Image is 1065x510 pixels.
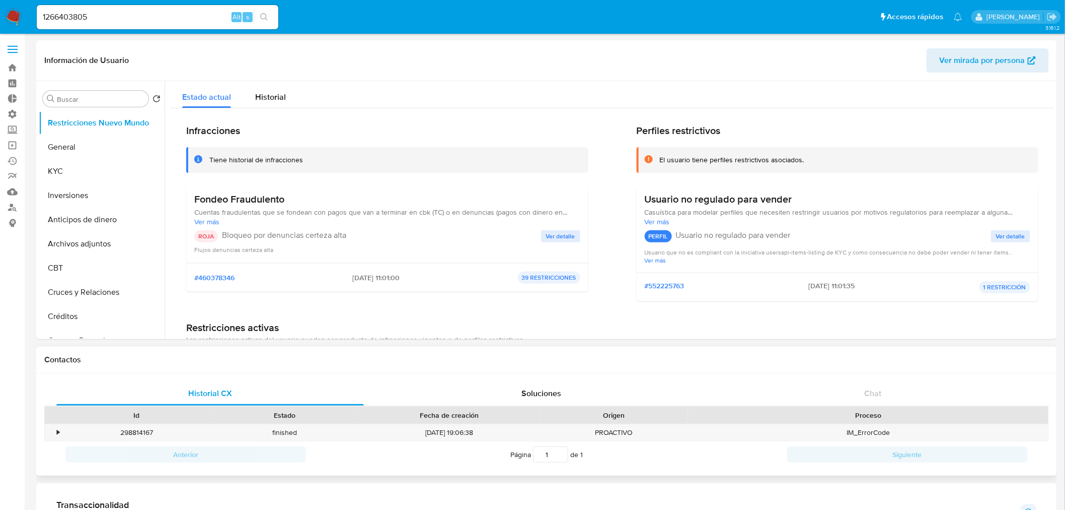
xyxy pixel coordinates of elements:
button: Créditos [39,304,165,329]
div: finished [210,424,358,441]
h1: Contactos [44,355,1049,365]
span: Historial CX [188,388,232,399]
h1: Información de Usuario [44,55,129,66]
div: Fecha de creación [365,410,533,420]
span: Accesos rápidos [887,12,944,22]
button: CBT [39,256,165,280]
button: Restricciones Nuevo Mundo [39,111,165,135]
span: Soluciones [522,388,562,399]
button: Volver al orden por defecto [153,95,161,106]
span: Ver mirada por persona [940,48,1025,73]
button: Buscar [47,95,55,103]
div: [DATE] 19:06:38 [358,424,540,441]
p: zoe.breuer@mercadolibre.com [986,12,1043,22]
div: PROACTIVO [540,424,688,441]
button: Archivos adjuntos [39,232,165,256]
button: Ver mirada por persona [927,48,1049,73]
button: search-icon [254,10,274,24]
div: IM_ErrorCode [688,424,1048,441]
button: Cruces y Relaciones [39,280,165,304]
span: Alt [233,12,241,22]
span: 1 [580,450,583,460]
button: Siguiente [787,447,1028,463]
span: s [246,12,249,22]
div: • [57,428,59,437]
button: KYC [39,159,165,183]
div: Origen [547,410,681,420]
span: Página de [510,447,583,463]
input: Buscar usuario o caso... [37,11,278,24]
a: Salir [1047,12,1057,22]
div: Proceso [695,410,1041,420]
div: 298814167 [62,424,210,441]
a: Notificaciones [954,13,962,21]
div: Estado [217,410,351,420]
button: Inversiones [39,183,165,208]
input: Buscar [57,95,144,104]
button: General [39,135,165,159]
div: Id [69,410,203,420]
button: Anterior [65,447,306,463]
span: Chat [865,388,882,399]
button: Cuentas Bancarias [39,329,165,353]
button: Anticipos de dinero [39,208,165,232]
